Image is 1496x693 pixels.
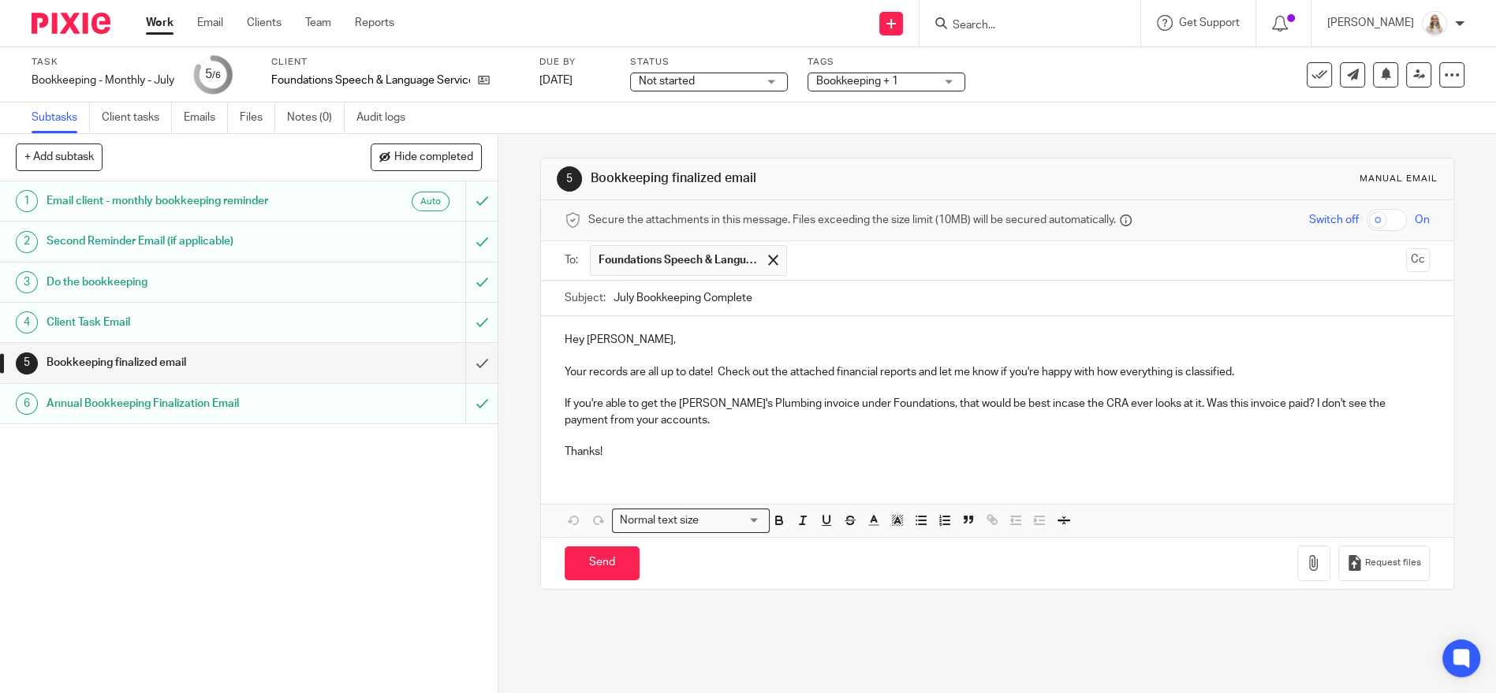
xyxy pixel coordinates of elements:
p: Thanks! [565,444,1430,460]
a: Notes (0) [287,102,345,133]
button: Hide completed [371,143,482,170]
span: Secure the attachments in this message. Files exceeding the size limit (10MB) will be secured aut... [588,212,1116,228]
p: If you're able to get the [PERSON_NAME]'s Plumbing invoice under Foundations, that would be best ... [565,396,1430,428]
span: Not started [639,76,695,87]
span: On [1415,212,1430,228]
h1: Bookkeeping finalized email [47,351,315,374]
a: Emails [184,102,228,133]
div: 5 [557,166,582,192]
small: /6 [212,71,221,80]
span: Request files [1365,557,1421,569]
h1: Bookkeeping finalized email [591,170,1032,187]
div: 5 [205,65,221,84]
input: Search [951,19,1093,33]
span: Foundations Speech & Language Services Inc. [599,252,756,268]
img: Headshot%2011-2024%20white%20background%20square%202.JPG [1422,11,1447,36]
label: Task [32,56,174,69]
span: Normal text size [616,512,702,529]
h1: Email client - monthly bookkeeping reminder [47,189,315,213]
a: Subtasks [32,102,90,133]
div: Auto [412,192,450,211]
input: Send [565,546,640,580]
div: Bookkeeping - Monthly - July [32,73,174,88]
p: Hey [PERSON_NAME], [565,332,1430,348]
label: Tags [808,56,965,69]
div: 6 [16,393,38,415]
span: Get Support [1179,17,1240,28]
h1: Second Reminder Email (if applicable) [47,229,315,253]
label: Subject: [565,290,606,306]
a: Reports [355,15,394,31]
div: 3 [16,271,38,293]
a: Files [240,102,275,133]
label: Status [630,56,788,69]
input: Search for option [703,512,760,529]
div: Search for option [612,509,770,533]
div: 5 [16,352,38,374]
a: Email [197,15,223,31]
a: Work [146,15,173,31]
label: Client [271,56,520,69]
h1: Client Task Email [47,311,315,334]
span: Bookkeeping + 1 [816,76,898,87]
a: Clients [247,15,282,31]
a: Client tasks [102,102,172,133]
button: + Add subtask [16,143,103,170]
button: Request files [1338,546,1430,581]
div: 2 [16,231,38,253]
p: Your records are all up to date! Check out the attached financial reports and let me know if you'... [565,364,1430,380]
p: [PERSON_NAME] [1327,15,1414,31]
a: Team [305,15,331,31]
label: To: [565,252,582,268]
span: Hide completed [394,151,473,164]
a: Audit logs [356,102,417,133]
img: Pixie [32,13,110,34]
label: Due by [539,56,610,69]
span: [DATE] [539,75,573,86]
p: Foundations Speech & Language Services Inc. [271,73,470,88]
div: Manual email [1360,173,1438,185]
h1: Annual Bookkeeping Finalization Email [47,392,315,415]
h1: Do the bookkeeping [47,270,315,294]
button: Cc [1406,248,1430,272]
span: Switch off [1309,212,1359,228]
div: 4 [16,311,38,333]
div: 1 [16,190,38,212]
